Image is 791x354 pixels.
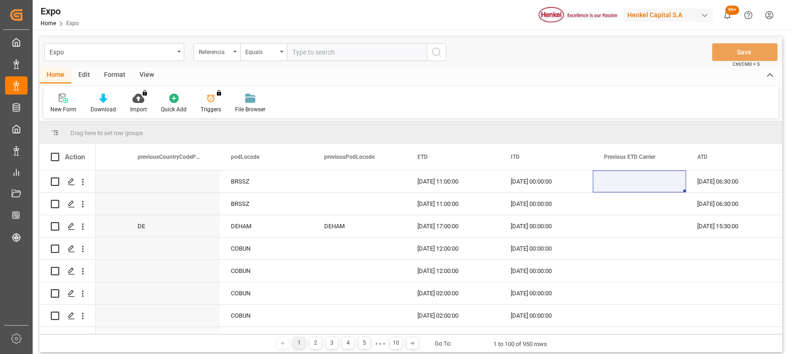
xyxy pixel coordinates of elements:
[126,215,220,237] div: DE
[40,238,96,260] div: Press SPACE to select this row.
[500,305,593,327] div: [DATE] 00:00:00
[375,340,385,347] div: ● ● ●
[287,43,427,61] input: Type to search
[40,193,96,215] div: Press SPACE to select this row.
[44,43,184,61] button: open menu
[406,215,500,237] div: [DATE] 17:00:00
[326,337,338,349] div: 3
[40,282,96,305] div: Press SPACE to select this row.
[406,193,500,215] div: [DATE] 11:00:00
[427,43,446,61] button: search button
[390,337,402,349] div: 10
[624,8,713,22] div: Henkel Capital S.A
[220,170,313,192] div: BRSSZ
[359,337,370,349] div: 5
[712,43,777,61] button: Save
[500,193,593,215] div: [DATE] 00:00:00
[220,327,313,349] div: DOHAI
[235,105,265,114] div: File Browser
[686,215,779,237] div: [DATE] 15:30:00
[604,154,655,160] span: Previous ETD Carrier
[725,6,739,15] span: 99+
[50,105,76,114] div: New Form
[199,46,230,56] div: Referencia
[97,68,132,83] div: Format
[41,4,79,18] div: Expo
[310,337,321,349] div: 2
[41,20,56,27] a: Home
[686,193,779,215] div: [DATE] 06:30:00
[231,154,259,160] span: podLocode
[733,61,760,68] span: Ctrl/CMD + S
[500,282,593,304] div: [DATE] 00:00:00
[686,170,779,192] div: [DATE] 06:30:00
[240,43,287,61] button: open menu
[71,68,97,83] div: Edit
[40,260,96,282] div: Press SPACE to select this row.
[132,68,161,83] div: View
[500,215,593,237] div: [DATE] 00:00:00
[406,305,500,327] div: [DATE] 02:00:00
[539,7,617,23] img: Henkel%20logo.jpg_1689854090.jpg
[49,46,174,57] div: Expo
[220,260,313,282] div: COBUN
[406,327,500,349] div: [DATE] 00:00:00
[220,215,313,237] div: DEHAM
[500,260,593,282] div: [DATE] 00:00:00
[40,305,96,327] div: Press SPACE to select this row.
[500,170,593,192] div: [DATE] 00:00:00
[717,5,738,26] button: show 101 new notifications
[697,154,708,160] span: ATD
[40,68,71,83] div: Home
[40,215,96,238] div: Press SPACE to select this row.
[342,337,354,349] div: 4
[65,153,85,161] div: Action
[293,337,305,349] div: 1
[406,170,500,192] div: [DATE] 11:00:00
[40,170,96,193] div: Press SPACE to select this row.
[500,327,593,349] div: [DATE] 00:00:00
[138,154,200,160] span: previousCountryCodePod
[194,43,240,61] button: open menu
[313,215,406,237] div: DEHAM
[406,282,500,304] div: [DATE] 02:00:00
[435,339,451,348] div: Go To:
[220,305,313,327] div: COBUN
[511,154,520,160] span: ITD
[493,340,547,349] div: 1 to 100 of 950 rows
[70,129,143,136] span: Drag here to set row groups
[245,46,277,56] div: Equals
[406,260,500,282] div: [DATE] 12:00:00
[90,105,116,114] div: Download
[417,154,428,160] span: ETD
[406,238,500,259] div: [DATE] 12:00:00
[220,193,313,215] div: BRSSZ
[324,154,375,160] span: previousPodLocode
[738,5,759,26] button: Help Center
[624,6,717,24] button: Henkel Capital S.A
[220,282,313,304] div: COBUN
[220,238,313,259] div: COBUN
[161,105,187,114] div: Quick Add
[500,238,593,259] div: [DATE] 00:00:00
[40,327,96,349] div: Press SPACE to select this row.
